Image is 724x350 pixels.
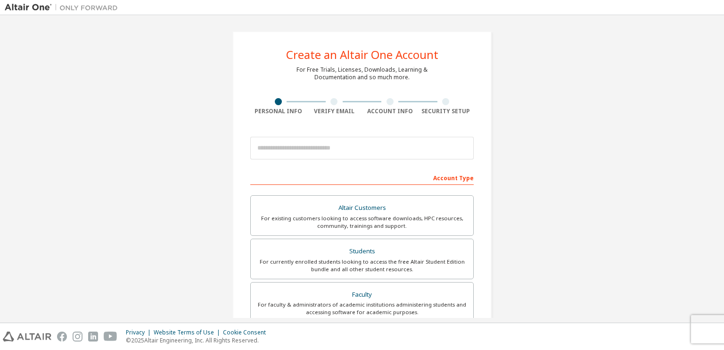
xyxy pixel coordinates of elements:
div: For currently enrolled students looking to access the free Altair Student Edition bundle and all ... [256,258,468,273]
div: Faculty [256,288,468,301]
div: Students [256,245,468,258]
p: © 2025 Altair Engineering, Inc. All Rights Reserved. [126,336,271,344]
div: Account Info [362,108,418,115]
div: Security Setup [418,108,474,115]
div: Account Type [250,170,474,185]
div: Verify Email [306,108,362,115]
div: Create an Altair One Account [286,49,438,60]
div: Privacy [126,329,154,336]
img: instagram.svg [73,332,82,342]
div: For existing customers looking to access software downloads, HPC resources, community, trainings ... [256,215,468,230]
div: Website Terms of Use [154,329,223,336]
div: Personal Info [250,108,306,115]
img: Altair One [5,3,123,12]
div: Cookie Consent [223,329,271,336]
img: linkedin.svg [88,332,98,342]
div: For faculty & administrators of academic institutions administering students and accessing softwa... [256,301,468,316]
div: Altair Customers [256,201,468,215]
img: altair_logo.svg [3,332,51,342]
img: facebook.svg [57,332,67,342]
div: For Free Trials, Licenses, Downloads, Learning & Documentation and so much more. [296,66,428,81]
img: youtube.svg [104,332,117,342]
